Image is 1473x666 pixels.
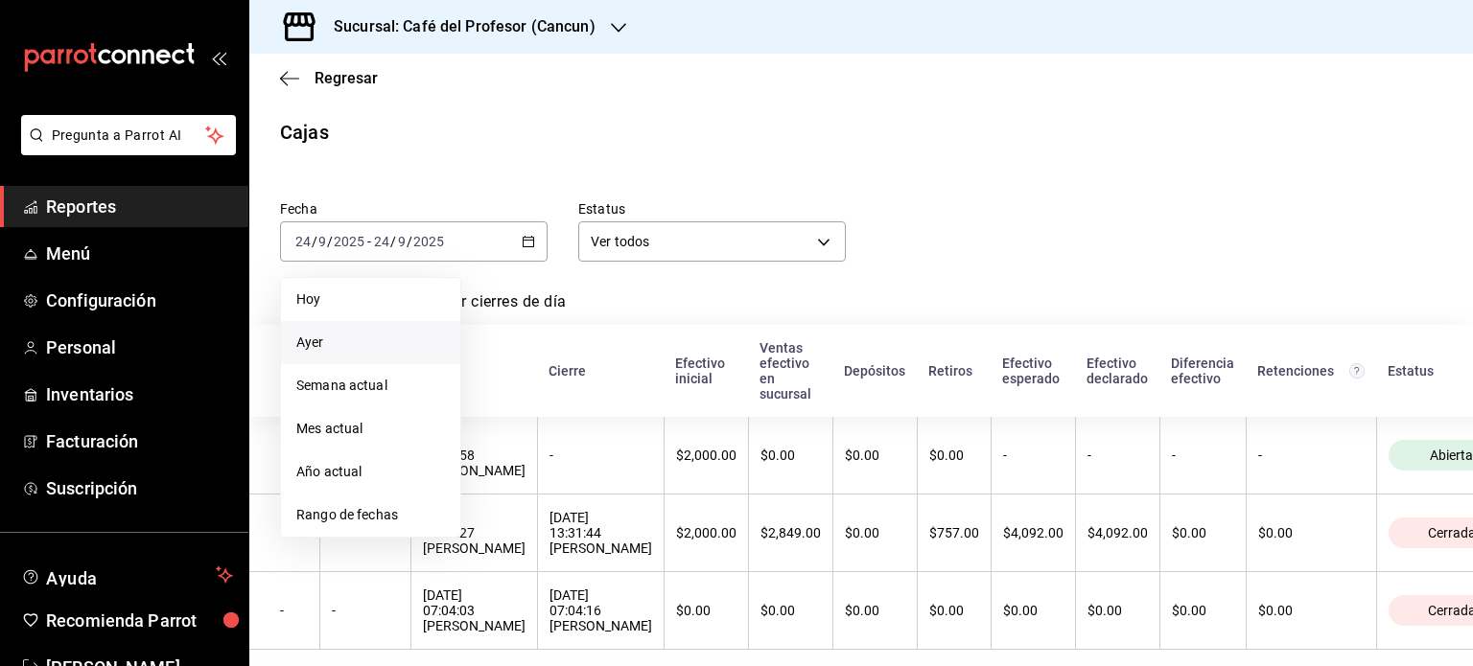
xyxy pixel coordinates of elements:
div: Ventas efectivo en sucursal [760,340,821,402]
div: $2,849.00 [760,525,821,540]
div: - [1087,448,1148,463]
div: Diferencia efectivo [1171,356,1234,386]
span: Reportes [46,194,233,219]
span: Suscripción [46,475,233,501]
input: -- [373,234,390,249]
div: Cierre [549,363,652,379]
a: Pregunta a Parrot AI [13,139,236,159]
button: Regresar [280,69,378,87]
div: - [549,448,652,463]
div: Ver todos [578,221,846,262]
div: - [1258,448,1365,463]
span: Menú [46,241,233,266]
div: - [1003,448,1064,463]
span: - [367,234,371,249]
div: Efectivo esperado [1002,356,1064,386]
div: $2,000.00 [676,448,736,463]
span: Pregunta a Parrot AI [52,126,206,146]
span: Ayuda [46,563,208,586]
div: $0.00 [1258,603,1365,618]
div: [DATE] 07:04:27 [PERSON_NAME] [423,510,526,556]
div: $0.00 [1258,525,1365,540]
div: $757.00 [929,525,979,540]
div: $0.00 [676,603,736,618]
span: Recomienda Parrot [46,608,233,633]
span: Regresar [315,69,378,87]
div: [DATE] 13:31:58 [PERSON_NAME] [423,432,526,478]
div: $0.00 [1172,603,1234,618]
span: Rango de fechas [296,505,445,525]
span: / [312,234,317,249]
input: ---- [333,234,365,249]
div: Retiros [928,363,979,379]
div: Efectivo declarado [1087,356,1148,386]
div: [DATE] 07:04:16 [PERSON_NAME] [549,587,652,633]
span: Facturación [46,428,233,454]
span: Hoy [296,289,445,310]
div: $0.00 [1172,525,1234,540]
div: - [332,603,399,618]
label: Estatus [578,202,846,216]
div: $0.00 [845,525,905,540]
span: Configuración [46,287,233,313]
div: Retenciones [1257,363,1365,379]
div: - [1172,448,1234,463]
div: $0.00 [1003,603,1064,618]
div: $0.00 [845,448,905,463]
div: $0.00 [929,603,979,618]
div: $0.00 [845,603,905,618]
span: Personal [46,334,233,360]
span: Mes actual [296,419,445,439]
span: / [407,234,412,249]
input: -- [317,234,327,249]
div: Efectivo inicial [675,356,736,386]
span: Semana actual [296,376,445,396]
input: ---- [412,234,445,249]
button: open_drawer_menu [211,50,226,65]
div: $4,092.00 [1087,525,1148,540]
div: Cajas [280,118,329,147]
div: $0.00 [760,603,821,618]
div: $2,000.00 [676,525,736,540]
h3: Sucursal: Café del Profesor (Cancun) [318,15,596,38]
div: Inicio [422,363,526,379]
div: $0.00 [760,448,821,463]
div: [DATE] 13:31:44 [PERSON_NAME] [549,510,652,556]
div: Depósitos [844,363,905,379]
label: Fecha [280,202,548,216]
div: [DATE] 07:04:03 [PERSON_NAME] [423,587,526,633]
div: - [280,603,308,618]
svg: Total de retenciones de propinas registradas [1349,363,1365,379]
input: -- [397,234,407,249]
div: $0.00 [929,448,979,463]
div: $4,092.00 [1003,525,1064,540]
input: -- [294,234,312,249]
span: Inventarios [46,381,233,407]
div: $0.00 [1087,603,1148,618]
span: / [327,234,333,249]
span: Año actual [296,462,445,482]
span: / [390,234,396,249]
button: Pregunta a Parrot AI [21,115,236,155]
span: Ayer [296,333,445,353]
a: Ver cierres de día [443,292,566,325]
